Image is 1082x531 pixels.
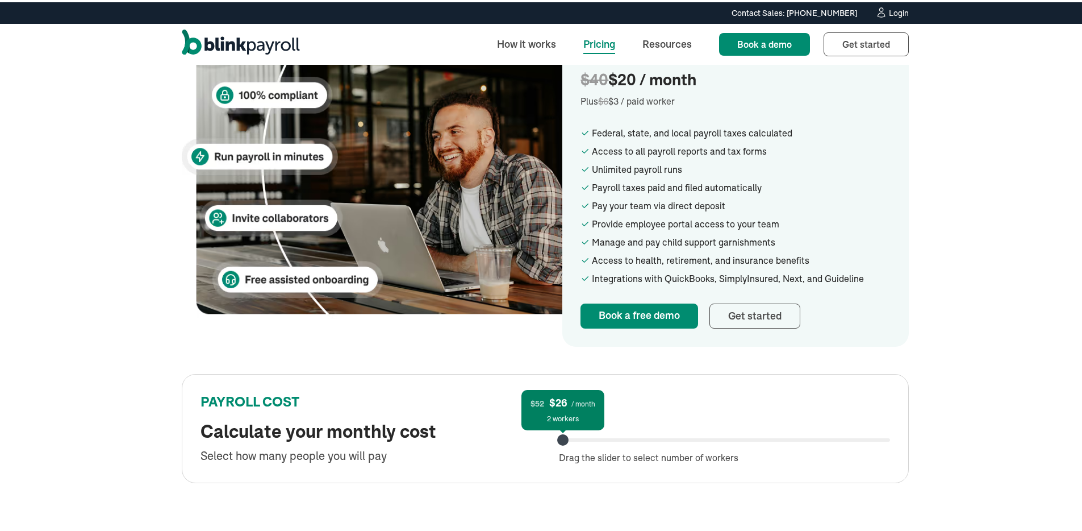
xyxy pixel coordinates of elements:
div: Contact Sales: [PHONE_NUMBER] [732,5,857,17]
h2: Calculate your monthly cost [200,419,532,441]
span: $26 [549,395,567,406]
div: Unlimited payroll runs [592,160,891,174]
div: Select how many people you will pay [200,445,532,462]
a: How it works [488,30,565,54]
span: $40 [580,69,608,86]
span: / month [571,397,595,406]
div: Provide employee portal access to your team [592,215,891,229]
span: $6 [598,93,608,105]
a: Book a demo [719,31,810,53]
div: $20 / month [580,68,891,88]
a: Login [875,5,909,17]
a: Pricing [574,30,624,54]
div: Plus $3 / paid worker [580,92,891,106]
a: Resources [633,30,701,54]
span: $52 [530,396,544,406]
div: Access to all payroll reports and tax forms [592,142,891,156]
div: Drag the slider to select number of workers [559,449,890,462]
div: Login [889,7,909,15]
a: home [182,27,300,57]
div: Access to health, retirement, and insurance benefits [592,251,891,265]
div: Integrations with QuickBooks, SimplyInsured, Next, and Guideline [592,269,891,283]
span: Book a demo [737,36,792,48]
span: Get started [842,36,890,48]
div: PAYROLL COST [200,391,532,410]
div: Manage and pay child support garnishments [592,233,891,247]
div: 2 workers [547,411,579,422]
a: Book a free demo [580,301,698,326]
a: Get started [824,30,909,54]
div: Federal, state, and local payroll taxes calculated [592,124,891,138]
div: Payroll taxes paid and filed automatically [592,179,891,192]
div: Pay your team via direct deposit [592,197,891,210]
a: Get started [709,301,800,326]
